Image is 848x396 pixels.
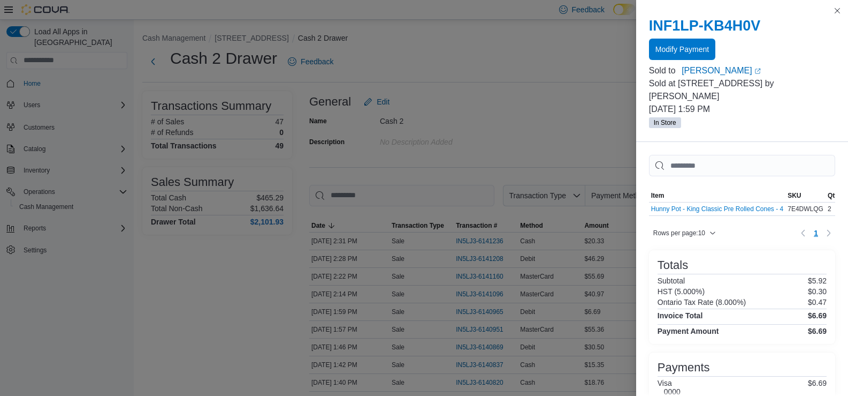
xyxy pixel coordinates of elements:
[649,117,681,128] span: In Store
[809,225,822,242] ul: Pagination for table: MemoryTable from EuiInMemoryTable
[658,259,688,272] h3: Totals
[797,227,809,240] button: Previous page
[785,189,826,202] button: SKU
[649,77,835,103] p: Sold at [STREET_ADDRESS] by [PERSON_NAME]
[658,287,705,296] h6: HST (5.000%)
[649,189,785,202] button: Item
[653,229,705,237] span: Rows per page : 10
[808,298,827,307] p: $0.47
[831,4,844,17] button: Close this dialog
[809,225,822,242] button: Page 1 of 1
[664,387,681,396] h6: 0000
[808,379,827,396] p: $6.69
[826,189,841,202] button: Qty
[788,205,823,213] span: 7E4DWLQG
[658,327,719,335] h4: Payment Amount
[682,64,835,77] a: [PERSON_NAME]External link
[651,205,783,213] button: Hunny Pot - King Classic Pre Rolled Cones - 4
[788,191,801,200] span: SKU
[754,68,761,74] svg: External link
[655,44,709,55] span: Modify Payment
[658,361,710,374] h3: Payments
[658,277,685,285] h6: Subtotal
[658,379,681,387] h6: Visa
[808,287,827,296] p: $0.30
[826,203,841,215] div: 2
[828,191,838,200] span: Qty
[808,311,827,320] h4: $6.69
[658,311,703,320] h4: Invoice Total
[814,228,818,238] span: 1
[808,327,827,335] h4: $6.69
[649,227,720,240] button: Rows per page:10
[808,277,827,285] p: $5.92
[797,225,835,242] nav: Pagination for table: MemoryTable from EuiInMemoryTable
[649,64,679,77] div: Sold to
[654,118,676,128] span: In Store
[649,17,835,34] h2: INF1LP-KB4H0V
[649,155,835,176] input: This is a search bar. As you type, the results lower in the page will automatically filter.
[649,103,835,116] p: [DATE] 1:59 PM
[651,191,664,200] span: Item
[822,227,835,240] button: Next page
[649,39,715,60] button: Modify Payment
[658,298,746,307] h6: Ontario Tax Rate (8.000%)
